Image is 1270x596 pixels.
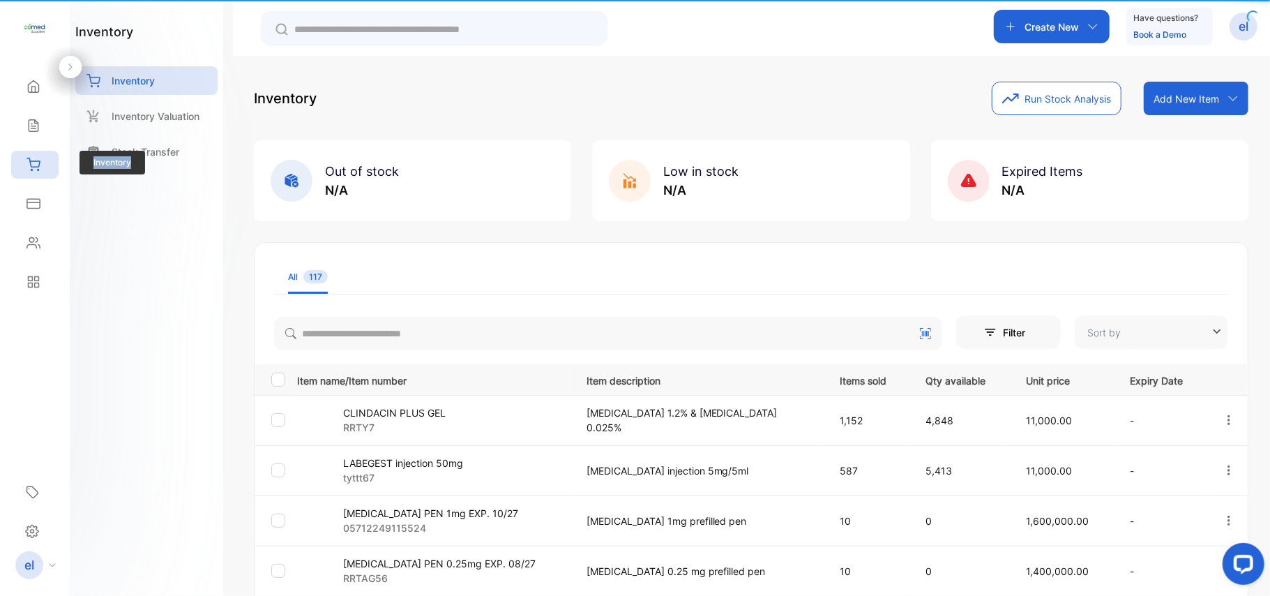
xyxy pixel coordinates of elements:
[925,463,997,478] p: 5,413
[254,88,317,109] p: Inventory
[840,413,897,428] p: 1,152
[1002,164,1083,179] span: Expired Items
[1130,514,1194,528] p: -
[325,164,399,179] span: Out of stock
[1130,371,1194,388] p: Expiry Date
[925,564,997,579] p: 0
[24,18,45,39] img: logo
[112,144,179,159] p: Stock Transfer
[1087,325,1121,340] p: Sort by
[925,514,997,528] p: 0
[992,82,1121,115] button: Run Stock Analysis
[1133,29,1186,40] a: Book a Demo
[1211,537,1270,596] iframe: LiveChat chat widget
[75,102,218,131] a: Inventory Valuation
[1130,463,1194,478] p: -
[1130,564,1194,579] p: -
[75,22,133,41] h1: inventory
[297,371,569,388] p: Item name/Item number
[75,66,218,95] a: Inventory
[343,571,536,586] p: RRTAG56
[112,73,155,88] p: Inventory
[297,401,332,436] img: item
[994,10,1110,43] button: Create New
[663,164,739,179] span: Low in stock
[587,371,811,388] p: Item description
[1154,91,1219,106] p: Add New Item
[297,452,332,486] img: item
[587,463,811,478] p: [MEDICAL_DATA] injection 5mg/5ml
[343,456,463,470] p: LABEGEST injection 50mg
[925,413,997,428] p: 4,848
[343,420,446,435] p: RRTY7
[343,521,518,535] p: 05712249115524
[297,502,332,537] img: item
[840,564,897,579] p: 10
[840,463,897,478] p: 587
[343,506,518,521] p: [MEDICAL_DATA] PEN 1mg EXP. 10/27
[1025,20,1079,34] p: Create New
[1026,415,1072,426] span: 11,000.00
[1026,371,1101,388] p: Unit price
[1239,17,1248,36] p: el
[325,181,399,200] p: N/A
[1230,10,1257,43] button: el
[1075,315,1228,349] button: Sort by
[1026,465,1072,477] span: 11,000.00
[925,371,997,388] p: Qty available
[343,556,536,571] p: [MEDICAL_DATA] PEN 0.25mg EXP. 08/27
[587,405,811,435] p: [MEDICAL_DATA] 1.2% & [MEDICAL_DATA] 0.025%
[288,271,328,283] div: All
[24,556,34,574] p: el
[840,371,897,388] p: Items sold
[1130,413,1194,428] p: -
[1026,515,1089,527] span: 1,600,000.00
[1002,181,1083,200] p: N/A
[840,514,897,528] p: 10
[112,109,199,124] p: Inventory Valuation
[587,514,811,528] p: [MEDICAL_DATA] 1mg prefilled pen
[75,137,218,166] a: Stock Transfer
[343,405,446,420] p: CLINDACIN PLUS GEL
[587,564,811,579] p: [MEDICAL_DATA] 0.25 mg prefilled pen
[303,270,328,283] span: 117
[1133,11,1198,25] p: Have questions?
[343,470,463,485] p: tyttt67
[1026,565,1089,577] span: 1,400,000.00
[663,181,739,200] p: N/A
[80,151,145,174] span: Inventory
[297,552,332,587] img: item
